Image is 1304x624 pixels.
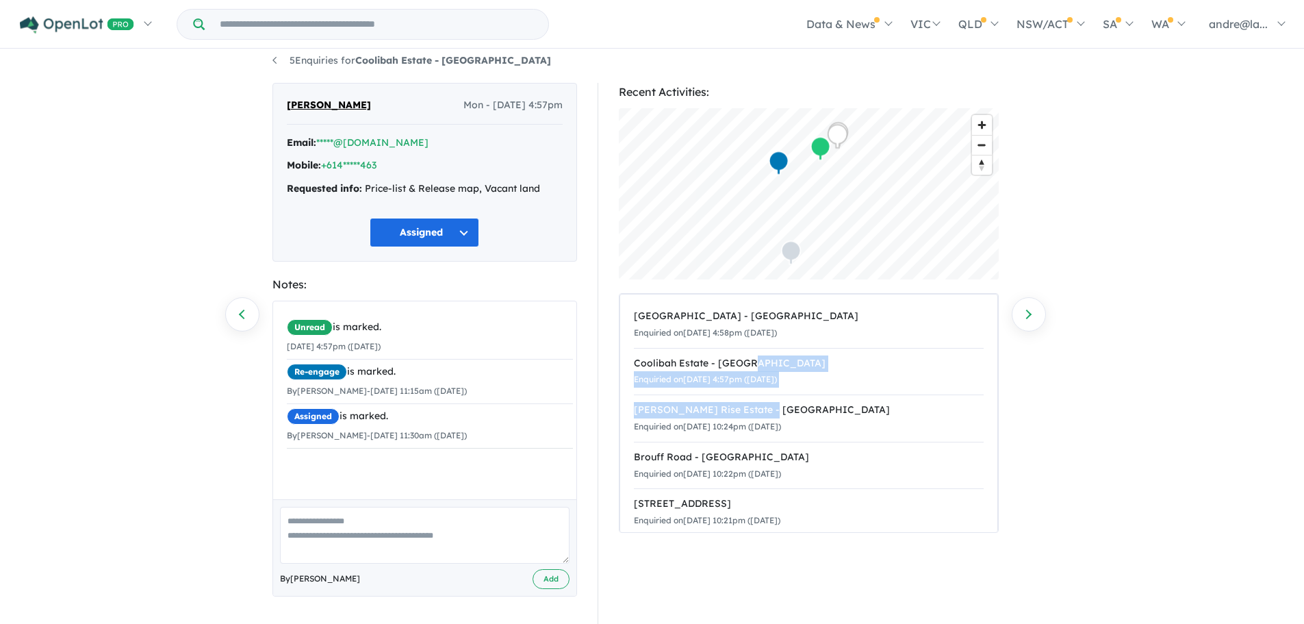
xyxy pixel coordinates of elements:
[287,408,340,425] span: Assigned
[20,16,134,34] img: Openlot PRO Logo White
[355,54,551,66] strong: Coolibah Estate - [GEOGRAPHIC_DATA]
[634,496,984,512] div: [STREET_ADDRESS]
[634,488,984,536] a: [STREET_ADDRESS]Enquiried on[DATE] 10:21pm ([DATE])
[287,364,573,380] div: is marked.
[828,122,848,147] div: Map marker
[287,97,371,114] span: [PERSON_NAME]
[634,469,781,479] small: Enquiried on [DATE] 10:22pm ([DATE])
[634,327,777,338] small: Enquiried on [DATE] 4:58pm ([DATE])
[810,136,830,162] div: Map marker
[370,218,479,247] button: Assigned
[272,53,1032,69] nav: breadcrumb
[287,136,316,149] strong: Email:
[634,402,984,419] div: [PERSON_NAME] Rise Estate - [GEOGRAPHIC_DATA]
[1209,17,1268,31] span: andre@la...
[287,319,333,336] span: Unread
[287,319,573,336] div: is marked.
[634,355,984,372] div: Coolibah Estate - [GEOGRAPHIC_DATA]
[287,408,573,425] div: is marked.
[634,442,984,490] a: Brouff Road - [GEOGRAPHIC_DATA]Enquiried on[DATE] 10:22pm ([DATE])
[972,136,992,155] span: Zoom out
[972,135,992,155] button: Zoom out
[634,348,984,396] a: Coolibah Estate - [GEOGRAPHIC_DATA]Enquiried on[DATE] 4:57pm ([DATE])
[463,97,563,114] span: Mon - [DATE] 4:57pm
[272,54,551,66] a: 5Enquiries forCoolibah Estate - [GEOGRAPHIC_DATA]
[287,181,563,197] div: Price-list & Release map, Vacant land
[207,10,546,39] input: Try estate name, suburb, builder or developer
[287,182,362,195] strong: Requested info:
[634,449,984,466] div: Brouff Road - [GEOGRAPHIC_DATA]
[272,275,577,294] div: Notes:
[780,240,801,266] div: Map marker
[827,124,847,149] div: Map marker
[619,83,999,101] div: Recent Activities:
[634,374,777,384] small: Enquiried on [DATE] 4:57pm ([DATE])
[634,421,781,432] small: Enquiried on [DATE] 10:24pm ([DATE])
[287,341,381,351] small: [DATE] 4:57pm ([DATE])
[287,386,467,396] small: By [PERSON_NAME] - [DATE] 11:15am ([DATE])
[634,301,984,349] a: [GEOGRAPHIC_DATA] - [GEOGRAPHIC_DATA]Enquiried on[DATE] 4:58pm ([DATE])
[287,159,321,171] strong: Mobile:
[280,572,360,586] span: By [PERSON_NAME]
[619,108,999,279] canvas: Map
[634,395,984,442] a: [PERSON_NAME] Rise Estate - [GEOGRAPHIC_DATA]Enquiried on[DATE] 10:24pm ([DATE])
[287,430,467,440] small: By [PERSON_NAME] - [DATE] 11:30am ([DATE])
[634,515,780,525] small: Enquiried on [DATE] 10:21pm ([DATE])
[972,155,992,175] button: Reset bearing to north
[634,308,984,325] div: [GEOGRAPHIC_DATA] - [GEOGRAPHIC_DATA]
[972,115,992,135] button: Zoom in
[768,151,789,176] div: Map marker
[533,569,570,589] button: Add
[287,364,347,380] span: Re-engage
